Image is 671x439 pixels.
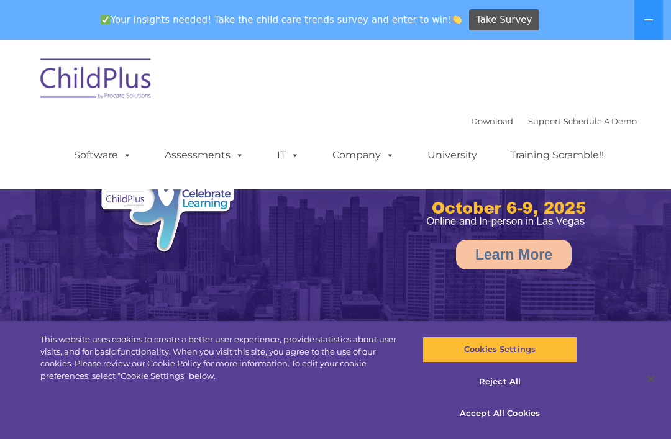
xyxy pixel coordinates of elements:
a: Schedule A Demo [564,116,637,126]
a: Support [528,116,561,126]
a: Take Survey [469,9,539,31]
button: Accept All Cookies [422,401,577,427]
a: Software [62,143,144,168]
img: 👏 [452,15,462,24]
button: Close [637,365,665,392]
span: Take Survey [476,9,532,31]
a: Company [320,143,407,168]
a: Assessments [152,143,257,168]
img: ✅ [101,15,110,24]
a: Learn More [456,240,572,269]
div: This website uses cookies to create a better user experience, provide statistics about user visit... [40,333,403,382]
a: IT [265,143,312,168]
a: Download [471,116,513,126]
button: Reject All [422,369,577,395]
a: Training Scramble!! [498,143,616,168]
img: ChildPlus by Procare Solutions [34,50,158,112]
button: Cookies Settings [422,337,577,363]
span: Your insights needed! Take the child care trends survey and enter to win! [95,8,467,32]
a: University [415,143,490,168]
font: | [471,116,637,126]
